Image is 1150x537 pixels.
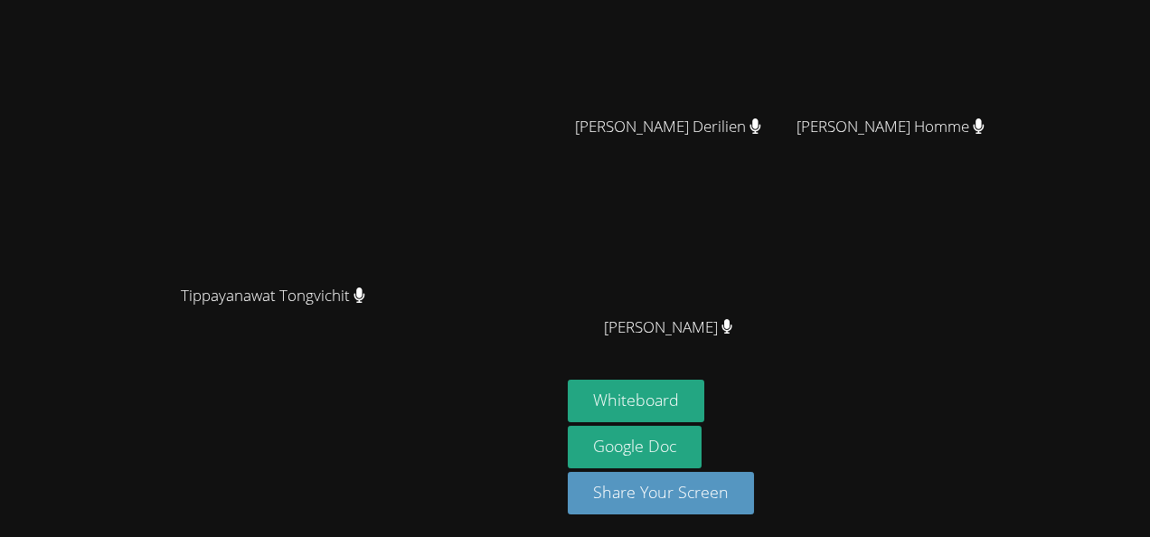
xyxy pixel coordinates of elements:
span: Tippayanawat Tongvichit [181,283,365,309]
span: [PERSON_NAME] [604,315,733,341]
button: Share Your Screen [568,472,754,514]
button: Whiteboard [568,380,704,422]
a: Google Doc [568,426,702,468]
span: [PERSON_NAME] Homme [797,114,985,140]
span: [PERSON_NAME] Derilien [575,114,761,140]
